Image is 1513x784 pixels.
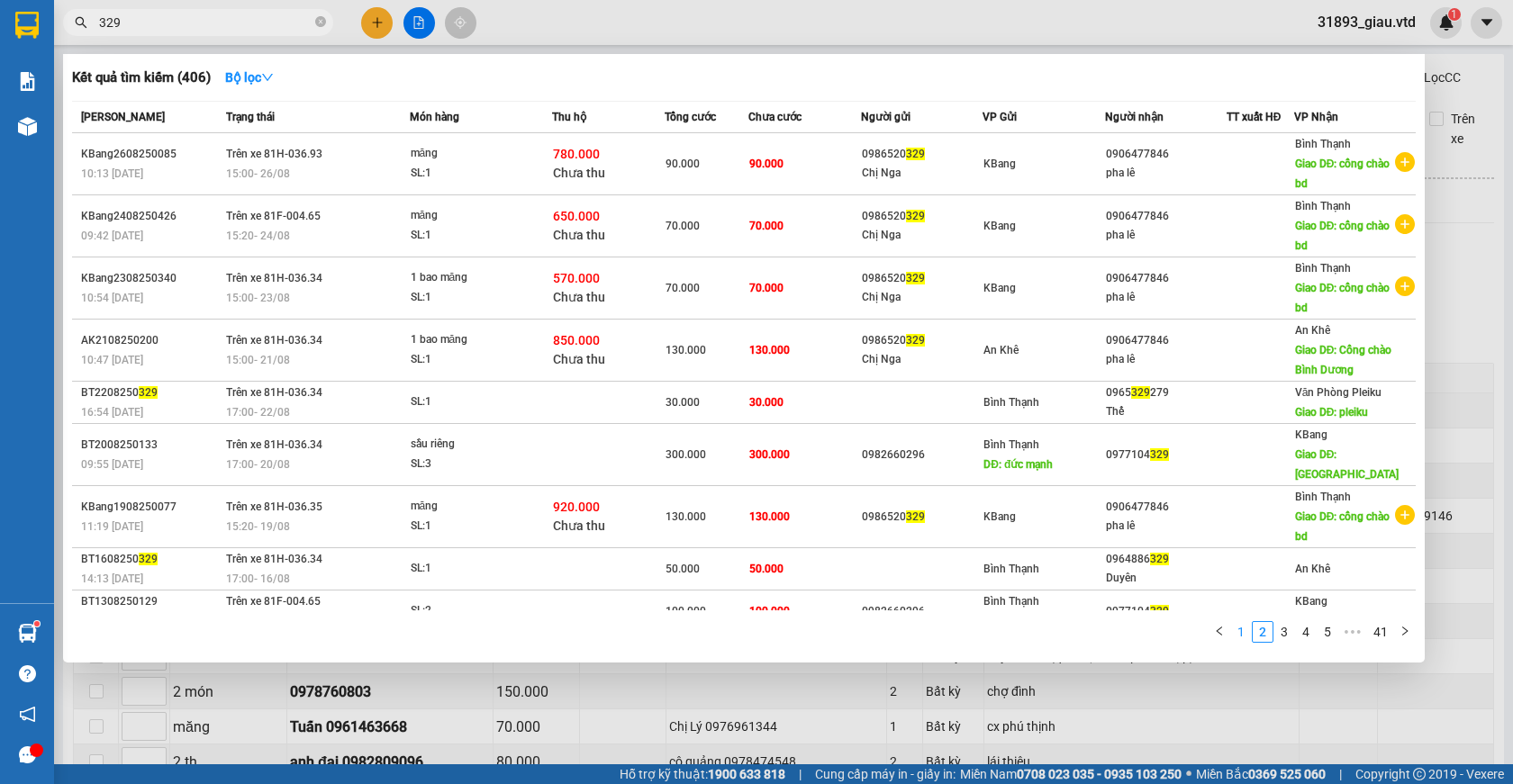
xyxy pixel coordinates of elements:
[1295,621,1317,643] li: 4
[225,70,274,85] strong: Bộ lọc
[411,392,546,412] div: SL: 1
[139,553,158,565] span: 329
[226,292,290,304] span: 15:00 - 23/08
[862,207,982,226] div: 0986520
[411,350,546,370] div: SL: 1
[411,144,546,164] div: măng
[983,563,1039,575] span: Bình Thạnh
[1274,622,1294,642] a: 3
[553,500,600,514] span: 920.000
[983,111,1017,123] span: VP Gửi
[81,572,143,585] span: 14:13 [DATE]
[411,288,546,308] div: SL: 1
[1295,324,1330,337] span: An Khê
[81,498,221,517] div: KBang1908250077
[749,344,790,356] span: 130.000
[1295,491,1351,503] span: Bình Thạnh
[749,220,784,232] span: 70.000
[553,228,605,242] span: Chưa thu
[1106,569,1226,588] div: Duyên
[1106,207,1226,226] div: 0906477846
[81,292,143,304] span: 10:54 [DATE]
[666,563,700,575] span: 50.000
[81,550,221,569] div: BT1608250
[862,446,982,464] div: 0982660296
[81,383,221,402] div: BT2208250
[553,209,600,223] span: 650.000
[1295,200,1351,212] span: Bình Thạnh
[553,166,605,180] span: Chưa thu
[1295,595,1327,608] span: KBang
[411,435,546,455] div: sầu riêng
[15,12,39,39] img: logo-vxr
[1214,626,1225,636] span: left
[226,520,290,533] span: 15:20 - 19/08
[1295,406,1369,419] span: Giao DĐ: pleiku
[1395,214,1415,234] span: plus-circle
[411,497,546,517] div: măng
[226,438,322,451] span: Trên xe 81H-036.34
[1317,621,1338,643] li: 5
[862,508,982,527] div: 0986520
[983,220,1016,232] span: KBang
[226,354,290,366] span: 15:00 - 21/08
[1231,622,1251,642] a: 1
[666,344,706,356] span: 130.000
[19,665,36,682] span: question-circle
[862,350,982,369] div: Chị Nga
[666,158,700,170] span: 90.000
[172,15,317,37] div: Bình Thạnh
[906,272,925,284] span: 329
[983,282,1016,294] span: KBang
[1294,111,1338,123] span: VP Nhận
[226,553,322,565] span: Trên xe 81H-036.34
[15,59,159,84] div: 0964815079
[72,68,211,87] h3: Kết quả tìm kiếm ( 406 )
[553,518,605,533] span: Chưa thu
[906,148,925,160] span: 329
[1295,510,1391,543] span: Giao DĐ: cổng chào bd
[749,605,790,617] span: 100.000
[211,63,288,92] button: Bộ lọcdown
[1150,553,1169,565] span: 329
[411,206,546,226] div: măng
[19,706,36,723] span: notification
[749,448,790,461] span: 300.000
[226,167,290,180] span: 15:00 - 26/08
[15,17,43,36] span: Gửi:
[983,344,1019,356] span: An Khê
[749,563,784,575] span: 50.000
[411,601,546,621] div: SL: 2
[81,145,221,164] div: KBang2608250085
[553,352,605,366] span: Chưa thu
[666,220,700,232] span: 70.000
[1295,262,1351,275] span: Bình Thạnh
[315,14,326,32] span: close-circle
[1106,383,1226,402] div: 0965 279
[411,226,546,246] div: SL: 1
[1106,350,1226,369] div: pha lê
[862,288,982,307] div: Chị Nga
[18,117,37,136] img: warehouse-icon
[81,207,221,226] div: KBang2408250426
[19,746,36,763] span: message
[1230,621,1252,643] li: 1
[99,13,312,32] input: Tìm tên, số ĐT hoặc mã đơn
[862,602,982,621] div: 0982660296
[983,595,1039,608] span: Bình Thạnh
[81,354,143,366] span: 10:47 [DATE]
[172,94,198,113] span: DĐ:
[1395,276,1415,296] span: plus-circle
[81,331,221,350] div: AK2108250200
[1105,111,1164,123] span: Người nhận
[15,37,159,59] div: c thương
[666,282,700,294] span: 70.000
[34,621,40,626] sup: 1
[411,330,546,350] div: 1 bao măng
[75,16,87,29] span: search
[749,158,784,170] span: 90.000
[15,15,159,37] div: KBang
[1209,621,1230,643] button: left
[18,624,37,643] img: warehouse-icon
[861,111,911,123] span: Người gửi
